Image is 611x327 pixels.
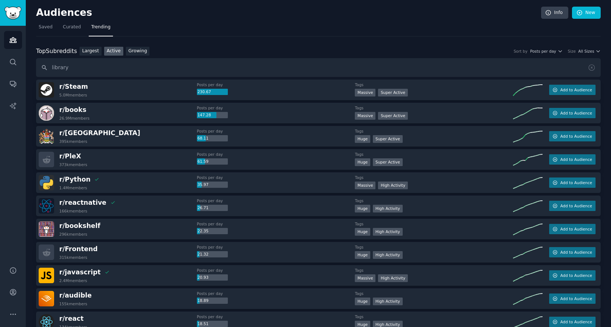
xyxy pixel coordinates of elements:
[39,268,54,283] img: javascript
[60,21,84,36] a: Curated
[541,7,568,19] a: Info
[59,268,100,276] span: r/ javascript
[39,129,54,144] img: alberta
[59,278,87,283] div: 2.4M members
[355,251,370,259] div: Huge
[560,296,592,301] span: Add to Audience
[355,112,375,120] div: Massive
[59,129,140,137] span: r/ [GEOGRAPHIC_DATA]
[36,7,541,19] h2: Audiences
[355,129,513,134] dt: Tags
[355,198,513,203] dt: Tags
[355,105,513,110] dt: Tags
[126,47,150,56] a: Growing
[560,180,592,185] span: Add to Audience
[568,49,576,54] div: Size
[355,205,370,212] div: Huge
[560,157,592,162] span: Add to Audience
[530,49,556,54] span: Posts per day
[63,24,81,31] span: Curated
[197,268,355,273] dt: Posts per day
[373,205,403,212] div: High Activity
[80,47,102,56] a: Largest
[197,245,355,250] dt: Posts per day
[549,201,596,211] button: Add to Audience
[197,291,355,296] dt: Posts per day
[36,58,601,77] input: Search name, description, topic
[197,82,355,87] dt: Posts per day
[59,232,87,237] div: 296k members
[39,175,54,190] img: Python
[39,198,54,214] img: reactnative
[4,7,21,20] img: GummySearch logo
[59,185,87,190] div: 1.4M members
[197,158,228,165] div: 61.59
[59,152,81,160] span: r/ PleX
[355,314,513,319] dt: Tags
[197,152,355,157] dt: Posts per day
[355,89,375,96] div: Massive
[36,47,77,56] div: Top Subreddits
[197,129,355,134] dt: Posts per day
[197,112,228,119] div: 147.28
[560,250,592,255] span: Add to Audience
[355,152,513,157] dt: Tags
[530,49,562,54] button: Posts per day
[36,21,55,36] a: Saved
[560,273,592,278] span: Add to Audience
[373,228,403,236] div: High Activity
[549,131,596,141] button: Add to Audience
[355,175,513,180] dt: Tags
[59,176,91,183] span: r/ Python
[378,274,408,282] div: High Activity
[59,92,87,98] div: 5.0M members
[578,49,594,54] span: All Sizes
[513,49,527,54] div: Sort by
[59,116,89,121] div: 26.9M members
[59,255,87,260] div: 315k members
[89,21,113,36] a: Trending
[549,224,596,234] button: Add to Audience
[104,47,123,56] a: Active
[39,291,54,306] img: audible
[373,251,403,259] div: High Activity
[373,158,403,166] div: Super Active
[355,82,513,87] dt: Tags
[355,274,375,282] div: Massive
[197,251,228,258] div: 21.32
[59,83,88,90] span: r/ Steam
[197,221,355,226] dt: Posts per day
[39,221,54,237] img: bookshelf
[549,85,596,95] button: Add to Audience
[197,314,355,319] dt: Posts per day
[355,221,513,226] dt: Tags
[59,315,84,322] span: r/ react
[59,139,87,144] div: 395k members
[560,110,592,116] span: Add to Audience
[355,245,513,250] dt: Tags
[197,205,228,211] div: 26.71
[355,158,370,166] div: Huge
[59,301,87,306] div: 155k members
[91,24,110,31] span: Trending
[59,106,86,113] span: r/ books
[39,24,53,31] span: Saved
[378,112,408,120] div: Super Active
[373,298,403,305] div: High Activity
[197,182,228,188] div: 35.97
[59,162,87,167] div: 373k members
[355,298,370,305] div: Huge
[197,135,228,142] div: 68.11
[59,222,100,229] span: r/ bookshelf
[549,177,596,188] button: Add to Audience
[355,291,513,296] dt: Tags
[549,154,596,165] button: Add to Audience
[378,89,408,96] div: Super Active
[39,105,54,121] img: books
[197,198,355,203] dt: Posts per day
[560,203,592,208] span: Add to Audience
[578,49,601,54] button: All Sizes
[355,135,370,143] div: Huge
[355,268,513,273] dt: Tags
[59,208,87,214] div: 166k members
